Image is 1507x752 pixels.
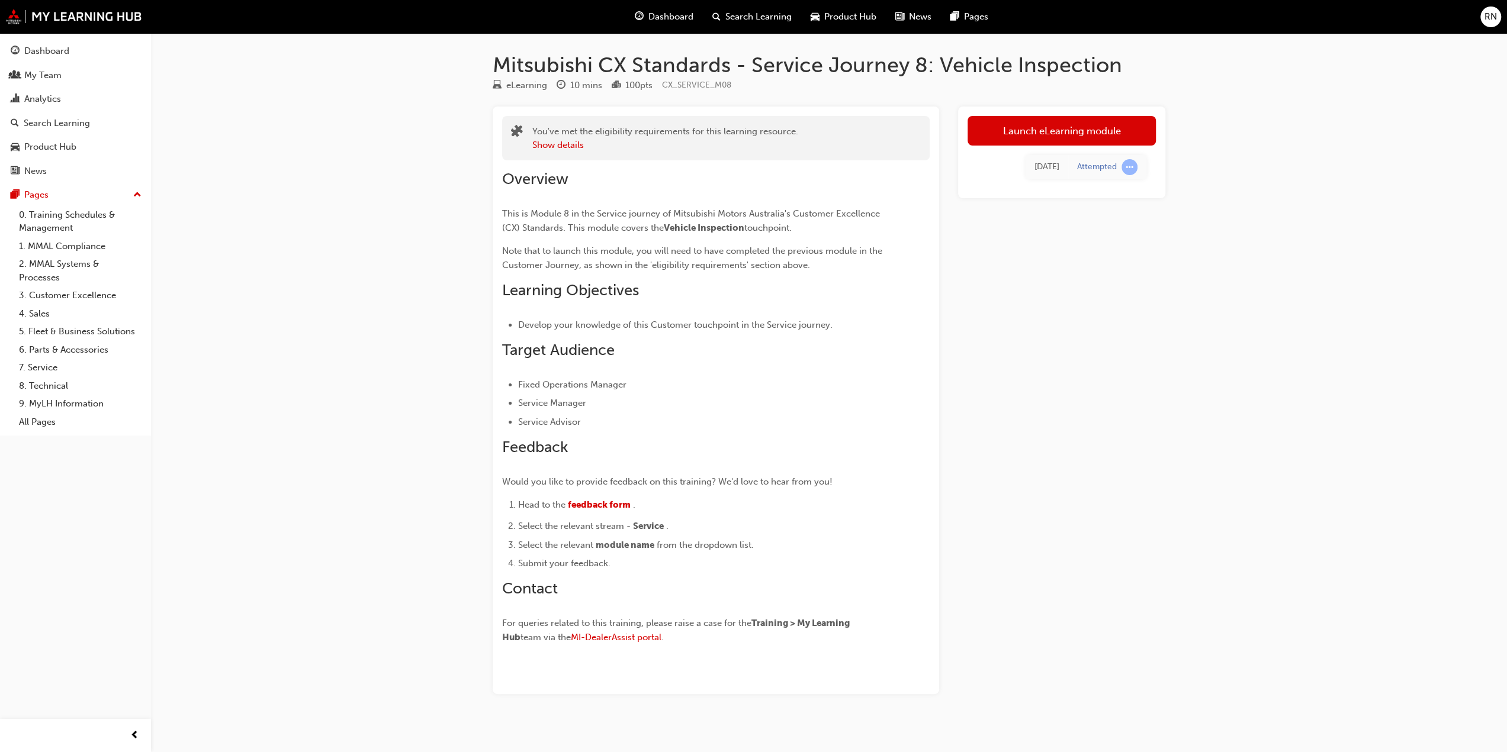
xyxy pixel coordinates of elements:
[506,79,547,92] div: eLearning
[886,5,941,29] a: news-iconNews
[518,540,593,550] span: Select the relevant
[5,38,146,184] button: DashboardMy TeamAnalyticsSearch LearningProduct HubNews
[824,10,876,24] span: Product Hub
[518,319,833,330] span: Develop your knowledge of this Customer touchpoint in the Service journey.
[801,5,886,29] a: car-iconProduct Hub
[11,46,20,57] span: guage-icon
[502,618,751,628] span: For queries related to this training, please raise a case for the
[5,184,146,206] button: Pages
[625,79,653,92] div: 100 pts
[14,377,146,395] a: 8. Technical
[557,80,565,91] span: clock-icon
[24,140,76,154] div: Product Hub
[24,92,61,106] div: Analytics
[11,142,20,153] span: car-icon
[24,188,49,202] div: Pages
[964,10,988,24] span: Pages
[633,521,664,531] span: Service
[744,222,792,233] span: touchpoint.
[633,499,635,510] span: .
[5,136,146,158] a: Product Hub
[5,64,146,86] a: My Team
[14,322,146,341] a: 5. Fleet & Business Solutions
[5,88,146,110] a: Analytics
[11,166,20,177] span: news-icon
[1484,10,1497,24] span: RN
[950,9,959,24] span: pages-icon
[635,9,644,24] span: guage-icon
[11,94,20,105] span: chart-icon
[14,237,146,256] a: 1. MMAL Compliance
[24,117,90,130] div: Search Learning
[14,395,146,413] a: 9. MyLH Information
[24,44,69,58] div: Dashboard
[661,632,664,643] span: .
[5,160,146,182] a: News
[532,125,798,151] div: You've met the eligibility requirements for this learning resource.
[14,255,146,286] a: 2. MMAL Systems & Processes
[596,540,654,550] span: module name
[625,5,703,29] a: guage-iconDashboard
[5,112,146,134] a: Search Learning
[5,40,146,62] a: Dashboard
[518,499,565,510] span: Head to the
[518,521,631,531] span: Select the relevant stream -
[502,438,568,456] span: Feedback
[664,222,744,233] span: Vehicle Inspection
[1480,7,1501,27] button: RN
[14,413,146,431] a: All Pages
[909,10,931,24] span: News
[1122,159,1138,175] span: learningRecordVerb_ATTEMPT-icon
[14,206,146,237] a: 0. Training Schedules & Management
[130,728,139,743] span: prev-icon
[518,379,626,390] span: Fixed Operations Manager
[502,341,615,359] span: Target Audience
[6,9,142,24] img: mmal
[570,79,602,92] div: 10 mins
[703,5,801,29] a: search-iconSearch Learning
[518,417,581,427] span: Service Advisor
[502,579,558,598] span: Contact
[11,190,20,201] span: pages-icon
[725,10,792,24] span: Search Learning
[14,305,146,323] a: 4. Sales
[518,558,610,569] span: Submit your feedback.
[11,118,19,129] span: search-icon
[511,126,523,140] span: puzzle-icon
[493,52,1165,78] h1: Mitsubishi CX Standards - Service Journey 8: Vehicle Inspection
[502,618,851,643] span: Training > My Learning Hub
[14,341,146,359] a: 6. Parts & Accessories
[502,170,568,188] span: Overview
[502,281,639,299] span: Learning Objectives
[518,398,586,408] span: Service Manager
[493,80,502,91] span: learningResourceType_ELEARNING-icon
[1077,162,1117,173] div: Attempted
[712,9,721,24] span: search-icon
[1034,160,1059,174] div: Tue Aug 26 2025 11:27:48 GMT+1000 (Australian Eastern Standard Time)
[662,80,731,90] span: Learning resource code
[11,70,20,81] span: people-icon
[811,9,820,24] span: car-icon
[532,138,584,152] button: Show details
[571,632,661,643] a: MI-DealerAssist portal
[612,80,621,91] span: podium-icon
[502,208,882,233] span: This is Module 8 in the Service journey of Mitsubishi Motors Australia's Customer Excellence (CX)...
[133,188,142,203] span: up-icon
[493,78,547,93] div: Type
[968,116,1156,146] a: Launch eLearning module
[24,69,62,82] div: My Team
[14,286,146,305] a: 3. Customer Excellence
[612,78,653,93] div: Points
[520,632,571,643] span: team via the
[648,10,693,24] span: Dashboard
[568,499,631,510] a: feedback form
[14,359,146,377] a: 7. Service
[895,9,904,24] span: news-icon
[666,521,669,531] span: .
[24,164,47,178] div: News
[502,476,833,487] span: Would you like to provide feedback on this training? We'd love to hear from you!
